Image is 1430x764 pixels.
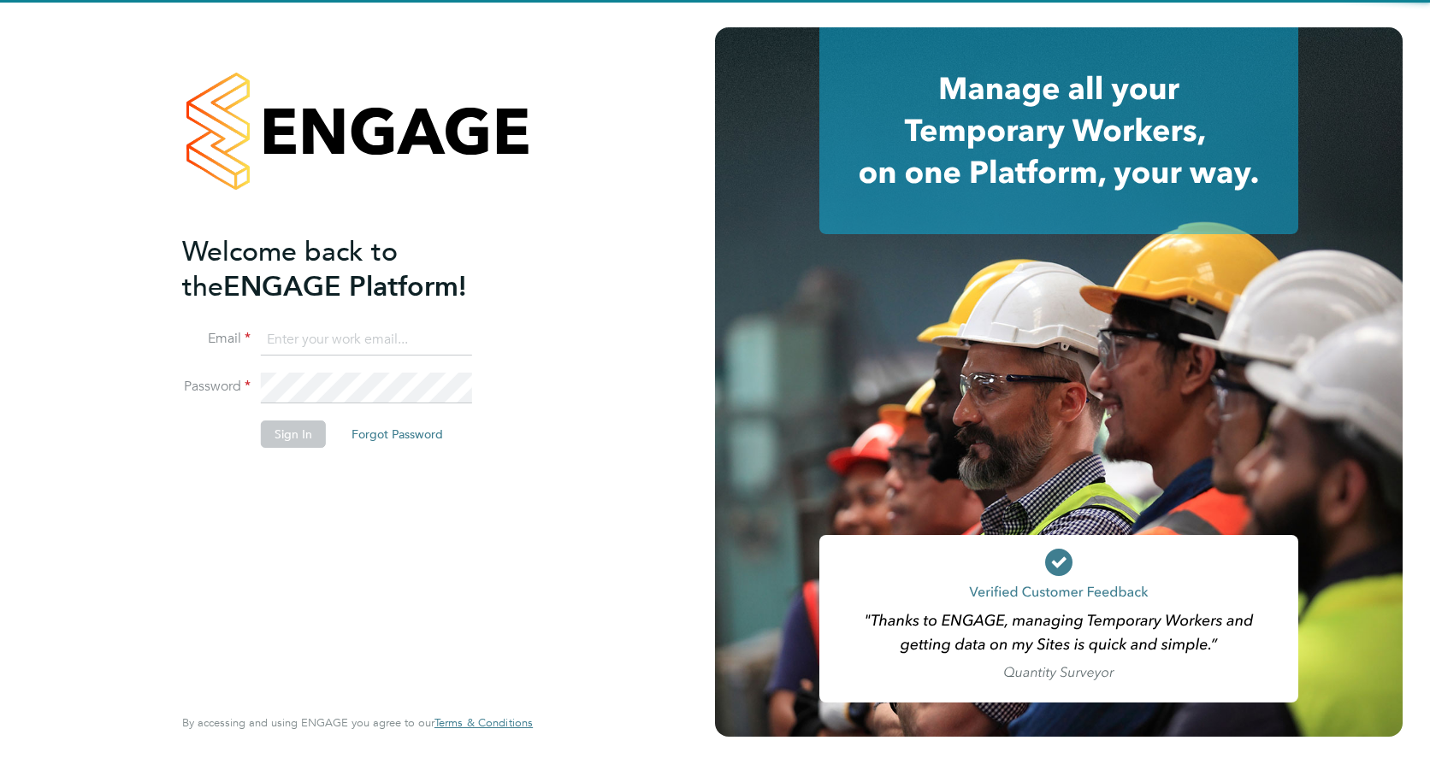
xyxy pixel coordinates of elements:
span: Terms & Conditions [434,715,533,730]
label: Email [182,330,251,348]
label: Password [182,378,251,396]
h2: ENGAGE Platform! [182,234,516,304]
input: Enter your work email... [261,325,472,356]
button: Sign In [261,420,326,448]
a: Terms & Conditions [434,716,533,730]
button: Forgot Password [338,420,457,448]
span: Welcome back to the [182,235,398,303]
span: By accessing and using ENGAGE you agree to our [182,715,533,730]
